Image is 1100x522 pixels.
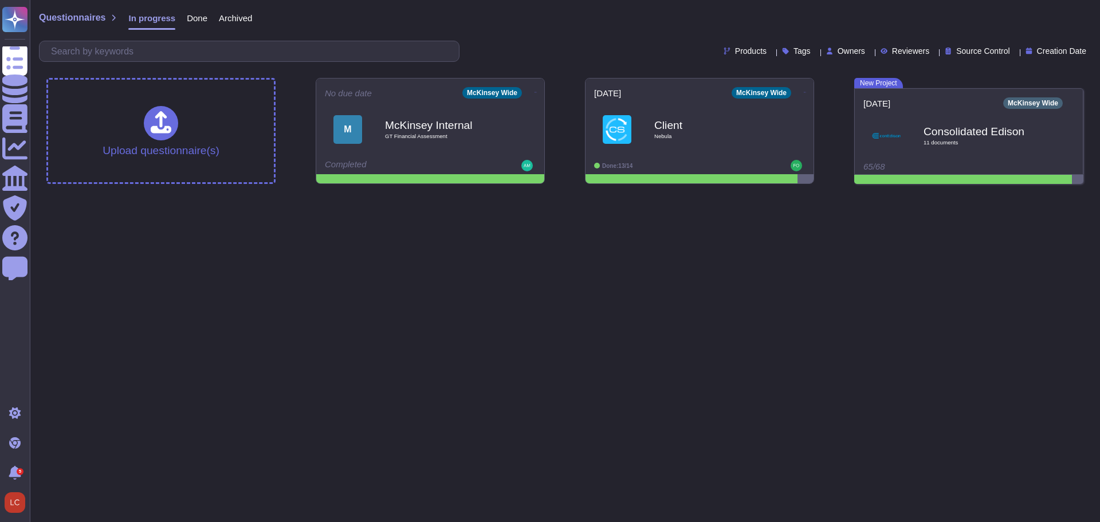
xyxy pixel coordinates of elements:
span: Archived [219,14,252,22]
span: Owners [838,47,865,55]
span: 11 document s [924,140,1038,146]
div: 5 [17,468,23,475]
span: Reviewers [892,47,929,55]
span: New Project [854,78,903,88]
span: Done: 13/14 [602,163,632,169]
img: user [791,160,802,171]
button: user [2,490,33,515]
div: M [333,115,362,144]
b: Consolidated Edison [924,126,1038,137]
span: No due date [325,89,372,97]
img: user [521,160,533,171]
span: GT Financial Assessment [385,134,500,139]
span: Done [187,14,207,22]
img: Logo [872,121,901,150]
input: Search by keywords [45,41,459,61]
div: McKinsey Wide [462,87,522,99]
b: Client [654,120,769,131]
img: user [5,492,25,513]
span: 65/68 [863,162,885,171]
div: McKinsey Wide [732,87,791,99]
b: McKinsey Internal [385,120,500,131]
span: [DATE] [594,89,621,97]
div: Completed [325,160,465,171]
span: In progress [128,14,175,22]
span: Nebula [654,134,769,139]
span: Tags [793,47,811,55]
span: Source Control [956,47,1009,55]
span: Products [735,47,767,55]
span: [DATE] [863,99,890,108]
div: Upload questionnaire(s) [103,106,219,156]
span: Questionnaires [39,13,105,22]
span: Creation Date [1037,47,1086,55]
img: Logo [603,115,631,144]
div: McKinsey Wide [1003,97,1063,109]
